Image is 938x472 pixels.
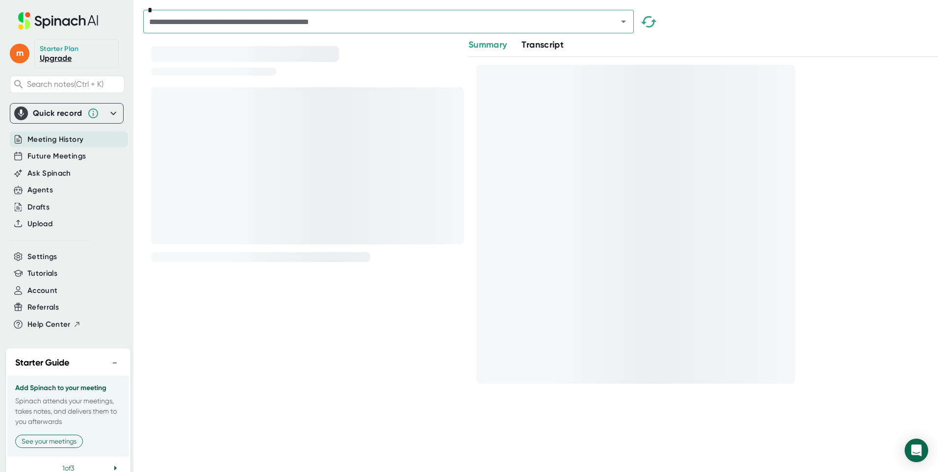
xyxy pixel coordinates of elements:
button: Account [27,285,57,296]
span: Search notes (Ctrl + K) [27,79,104,89]
button: Transcript [521,38,564,52]
button: − [108,356,121,370]
div: Quick record [33,108,82,118]
button: See your meetings [15,435,83,448]
div: Quick record [14,104,119,123]
button: Summary [469,38,507,52]
button: Meeting History [27,134,83,145]
h3: Add Spinach to your meeting [15,384,121,392]
button: Agents [27,184,53,196]
button: Future Meetings [27,151,86,162]
button: Help Center [27,319,81,330]
button: Settings [27,251,57,262]
h2: Starter Guide [15,356,69,369]
span: m [10,44,29,63]
button: Ask Spinach [27,168,71,179]
span: Help Center [27,319,71,330]
span: Summary [469,39,507,50]
span: 1 of 3 [62,464,74,472]
div: Open Intercom Messenger [905,439,928,462]
button: Tutorials [27,268,57,279]
button: Open [617,15,630,28]
div: Starter Plan [40,45,79,53]
button: Drafts [27,202,50,213]
span: Transcript [521,39,564,50]
a: Upgrade [40,53,72,63]
button: Referrals [27,302,59,313]
p: Spinach attends your meetings, takes notes, and delivers them to you afterwards [15,396,121,427]
button: Upload [27,218,52,230]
